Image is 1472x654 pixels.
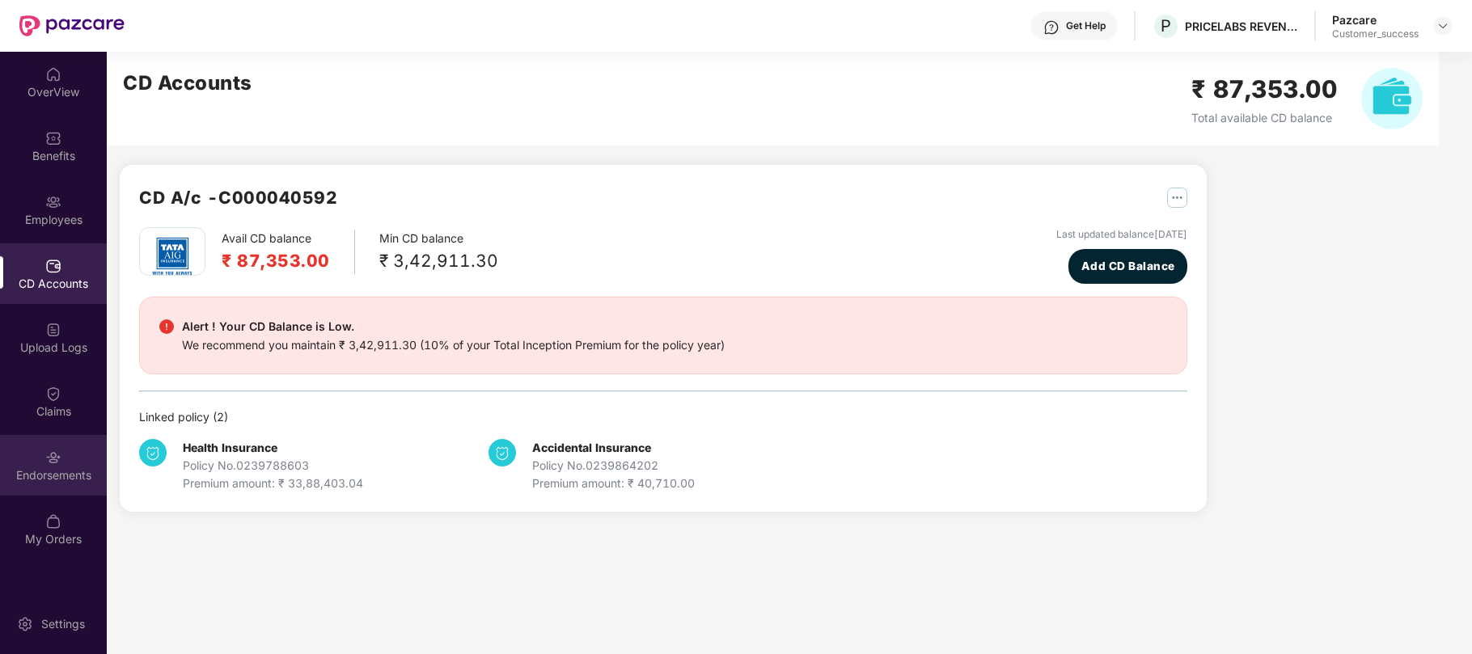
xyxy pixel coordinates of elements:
img: svg+xml;base64,PHN2ZyBpZD0iQ0RfQWNjb3VudHMiIGRhdGEtbmFtZT0iQ0QgQWNjb3VudHMiIHhtbG5zPSJodHRwOi8vd3... [45,258,61,274]
img: svg+xml;base64,PHN2ZyBpZD0iVXBsb2FkX0xvZ3MiIGRhdGEtbmFtZT0iVXBsb2FkIExvZ3MiIHhtbG5zPSJodHRwOi8vd3... [45,322,61,338]
div: Get Help [1066,19,1106,32]
div: Policy No. 0239788603 [183,457,363,475]
div: ₹ 3,42,911.30 [379,247,498,274]
img: svg+xml;base64,PHN2ZyBpZD0iTXlfT3JkZXJzIiBkYXRhLW5hbWU9Ik15IE9yZGVycyIgeG1sbnM9Imh0dHA6Ly93d3cudz... [45,513,61,530]
img: svg+xml;base64,PHN2ZyBpZD0iQmVuZWZpdHMiIHhtbG5zPSJodHRwOi8vd3d3LnczLm9yZy8yMDAwL3N2ZyIgd2lkdGg9Ij... [45,130,61,146]
div: We recommend you maintain ₹ 3,42,911.30 (10% of your Total Inception Premium for the policy year) [182,336,725,354]
img: svg+xml;base64,PHN2ZyBpZD0iRW1wbG95ZWVzIiB4bWxucz0iaHR0cDovL3d3dy53My5vcmcvMjAwMC9zdmciIHdpZHRoPS... [45,194,61,210]
h2: CD Accounts [123,68,252,99]
h2: ₹ 87,353.00 [222,247,330,274]
div: PRICELABS REVENUE SOLUTIONS PRIVATE LIMITED [1185,19,1298,34]
span: Add CD Balance [1081,258,1175,275]
div: Customer_success [1332,27,1419,40]
img: svg+xml;base64,PHN2ZyBpZD0iSG9tZSIgeG1sbnM9Imh0dHA6Ly93d3cudzMub3JnLzIwMDAvc3ZnIiB3aWR0aD0iMjAiIG... [45,66,61,82]
img: svg+xml;base64,PHN2ZyBpZD0iRW5kb3JzZW1lbnRzIiB4bWxucz0iaHR0cDovL3d3dy53My5vcmcvMjAwMC9zdmciIHdpZH... [45,449,61,466]
h2: CD A/c - C000040592 [139,184,337,211]
div: Last updated balance [DATE] [1056,227,1187,243]
div: Settings [36,616,90,632]
img: svg+xml;base64,PHN2ZyB4bWxucz0iaHR0cDovL3d3dy53My5vcmcvMjAwMC9zdmciIHhtbG5zOnhsaW5rPSJodHRwOi8vd3... [1361,68,1423,129]
img: svg+xml;base64,PHN2ZyB4bWxucz0iaHR0cDovL3d3dy53My5vcmcvMjAwMC9zdmciIHdpZHRoPSIyNSIgaGVpZ2h0PSIyNS... [1167,188,1187,208]
button: Add CD Balance [1068,249,1187,284]
img: svg+xml;base64,PHN2ZyBpZD0iQ2xhaW0iIHhtbG5zPSJodHRwOi8vd3d3LnczLm9yZy8yMDAwL3N2ZyIgd2lkdGg9IjIwIi... [45,386,61,402]
img: tatag.png [144,228,201,285]
img: svg+xml;base64,PHN2ZyB4bWxucz0iaHR0cDovL3d3dy53My5vcmcvMjAwMC9zdmciIHdpZHRoPSIzNCIgaGVpZ2h0PSIzNC... [489,439,516,466]
div: Alert ! Your CD Balance is Low. [182,317,725,336]
img: svg+xml;base64,PHN2ZyBpZD0iU2V0dGluZy0yMHgyMCIgeG1sbnM9Imh0dHA6Ly93d3cudzMub3JnLzIwMDAvc3ZnIiB3aW... [17,616,33,632]
img: svg+xml;base64,PHN2ZyBpZD0iRGFuZ2VyX2FsZXJ0IiBkYXRhLW5hbWU9IkRhbmdlciBhbGVydCIgeG1sbnM9Imh0dHA6Ly... [159,319,174,334]
div: Premium amount: ₹ 40,710.00 [532,475,695,492]
span: P [1161,16,1171,36]
div: Avail CD balance [222,230,355,274]
img: svg+xml;base64,PHN2ZyBpZD0iRHJvcGRvd24tMzJ4MzIiIHhtbG5zPSJodHRwOi8vd3d3LnczLm9yZy8yMDAwL3N2ZyIgd2... [1436,19,1449,32]
div: Pazcare [1332,12,1419,27]
span: Total available CD balance [1191,111,1332,124]
img: svg+xml;base64,PHN2ZyBpZD0iSGVscC0zMngzMiIgeG1sbnM9Imh0dHA6Ly93d3cudzMub3JnLzIwMDAvc3ZnIiB3aWR0aD... [1043,19,1060,36]
h2: ₹ 87,353.00 [1191,70,1338,108]
img: svg+xml;base64,PHN2ZyB4bWxucz0iaHR0cDovL3d3dy53My5vcmcvMjAwMC9zdmciIHdpZHRoPSIzNCIgaGVpZ2h0PSIzNC... [139,439,167,466]
img: New Pazcare Logo [19,15,125,36]
div: Policy No. 0239864202 [532,457,695,475]
div: Min CD balance [379,230,498,274]
b: Health Insurance [183,441,277,454]
div: Premium amount: ₹ 33,88,403.04 [183,475,363,492]
b: Accidental Insurance [532,441,651,454]
div: Linked policy ( 2 ) [139,408,1187,426]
